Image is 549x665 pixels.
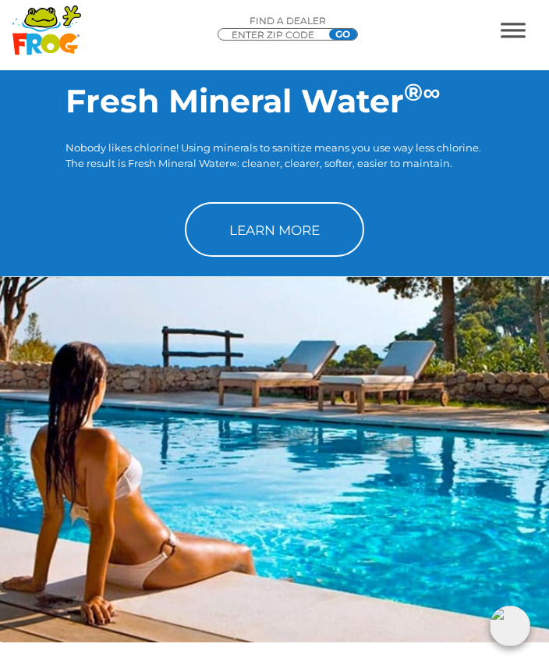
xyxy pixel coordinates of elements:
p: Nobody likes chlorine! Using minerals to sanitize means you use way less chlorine. The result is ... [66,140,483,187]
img: openIcon [490,606,530,646]
input: Zip Code Form [230,29,324,41]
p: Find A Dealer [218,14,358,28]
h2: Fresh Mineral Water [66,81,483,120]
a: Learn More [185,202,364,257]
input: GO [329,29,357,40]
button: MENU [501,23,526,37]
sup: ®∞ [404,77,440,107]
